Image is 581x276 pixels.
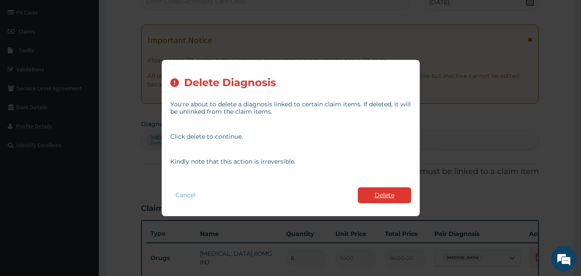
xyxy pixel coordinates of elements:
[50,83,119,170] span: We're online!
[170,189,201,202] button: Cancel
[170,133,411,140] p: Click delete to continue.
[184,77,276,89] h2: Delete Diagnosis
[16,43,35,65] img: d_794563401_company_1708531726252_794563401
[170,158,411,165] p: Kindly note that this action is irreversible.
[358,187,411,203] button: Delete
[170,101,411,115] p: You're about to delete a diagnosis linked to certain claim items. If deleted, it will be unlinked...
[45,48,144,59] div: Chat with us now
[141,4,162,25] div: Minimize live chat window
[4,184,164,214] textarea: Type your message and hit 'Enter'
